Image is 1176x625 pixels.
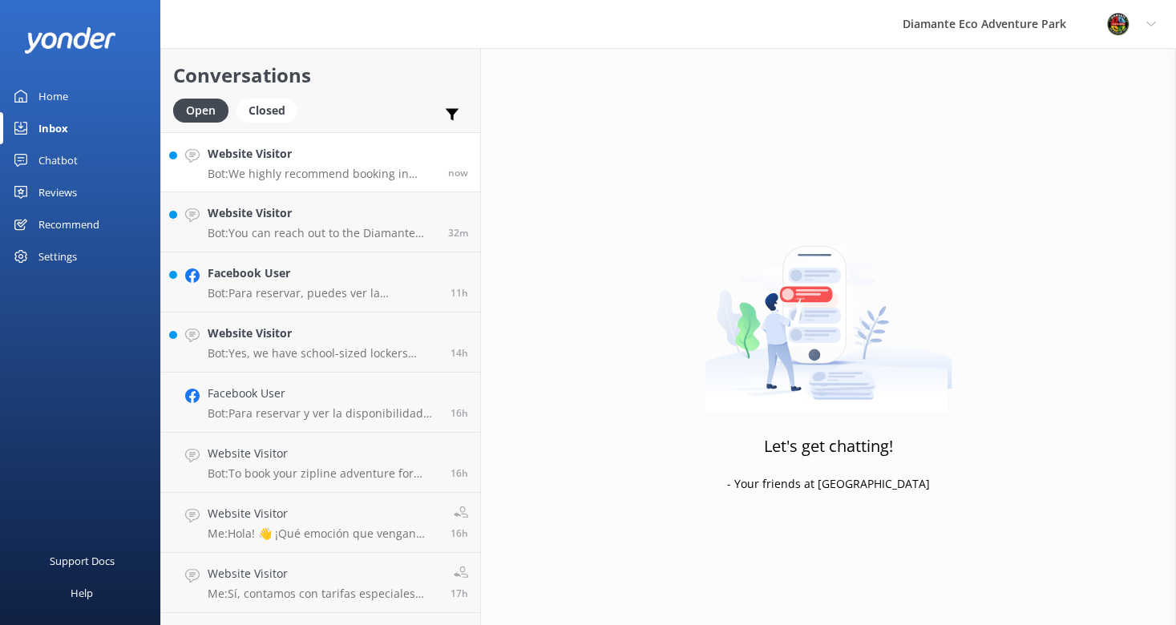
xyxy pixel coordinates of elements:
a: Website VisitorBot:To book your zipline adventure for [DATE] at 9:00 a.m., simply visit our onlin... [161,433,480,493]
h4: Website Visitor [208,565,438,583]
h4: Facebook User [208,264,438,282]
p: Bot: Yes, we have school-sized lockers available for personal items. If you have larger luggage, ... [208,346,438,361]
span: Sep 04 2025 08:45am (UTC -06:00) America/Costa_Rica [448,226,468,240]
a: Website VisitorBot:We highly recommend booking in advance to secure your preferred time at the [G... [161,132,480,192]
p: Me: Hola! 👋 ¡Qué emoción que vengan mañana! Según lo que les guste, les recomiendo: Adventure Pas... [208,526,438,541]
p: - Your friends at [GEOGRAPHIC_DATA] [727,475,930,493]
div: Recommend [38,208,99,240]
p: Me: Sí, contamos con tarifas especiales para nacionales. Escríbenos por WhatsApp al [PHONE_NUMBER... [208,587,438,601]
h2: Conversations [173,60,468,91]
div: Closed [236,99,297,123]
div: Open [173,99,228,123]
p: Bot: You can reach out to the Diamante Eco Adventure Park team by calling [PHONE_NUMBER], sending... [208,226,436,240]
div: Support Docs [50,545,115,577]
span: Sep 03 2025 03:50pm (UTC -06:00) America/Costa_Rica [451,587,468,600]
a: Facebook UserBot:Para reservar y ver la disponibilidad en tiempo real, puedes hacerlo en línea a ... [161,373,480,433]
p: Bot: Para reservar, puedes ver la disponibilidad en vivo y hacer tu reserva en el siguiente enlac... [208,286,438,300]
img: 831-1756915225.png [1106,12,1130,36]
span: Sep 03 2025 06:25pm (UTC -06:00) America/Costa_Rica [451,346,468,360]
span: Sep 03 2025 04:40pm (UTC -06:00) America/Costa_Rica [451,466,468,480]
h4: Facebook User [208,385,438,402]
span: Sep 03 2025 09:24pm (UTC -06:00) America/Costa_Rica [451,286,468,300]
div: Inbox [38,112,68,144]
a: Facebook UserBot:Para reservar, puedes ver la disponibilidad en vivo y hacer tu reserva en el sig... [161,252,480,312]
a: Website VisitorBot:Yes, we have school-sized lockers available for personal items. If you have la... [161,312,480,373]
h3: Let's get chatting! [764,433,893,459]
a: Website VisitorBot:You can reach out to the Diamante Eco Adventure Park team by calling [PHONE_NU... [161,192,480,252]
h4: Website Visitor [208,445,438,462]
div: Home [38,80,68,112]
img: artwork of a man stealing a conversation from at giant smartphone [705,212,952,413]
h4: Website Visitor [208,505,438,522]
h4: Website Visitor [208,204,436,222]
div: Settings [38,240,77,272]
h4: Website Visitor [208,325,438,342]
div: Help [71,577,93,609]
span: Sep 03 2025 04:34pm (UTC -06:00) America/Costa_Rica [451,526,468,540]
p: Bot: Para reservar y ver la disponibilidad en tiempo real, puedes hacerlo en línea a través de es... [208,406,438,421]
span: Sep 03 2025 04:57pm (UTC -06:00) America/Costa_Rica [451,406,468,420]
p: Bot: To book your zipline adventure for [DATE] at 9:00 a.m., simply visit our online booking page... [208,466,438,481]
h4: Website Visitor [208,145,436,163]
a: Closed [236,101,305,119]
img: yonder-white-logo.png [24,27,116,54]
a: Open [173,101,236,119]
a: Website VisitorMe:Hola! 👋 ¡Qué emoción que vengan mañana! Según lo que les guste, les recomiendo:... [161,493,480,553]
span: Sep 04 2025 09:18am (UTC -06:00) America/Costa_Rica [448,166,468,179]
div: Reviews [38,176,77,208]
div: Chatbot [38,144,78,176]
p: Bot: We highly recommend booking in advance to secure your preferred time at the [GEOGRAPHIC_DATA... [208,167,436,181]
a: Website VisitorMe:Sí, contamos con tarifas especiales para nacionales. Escríbenos por WhatsApp al... [161,553,480,613]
